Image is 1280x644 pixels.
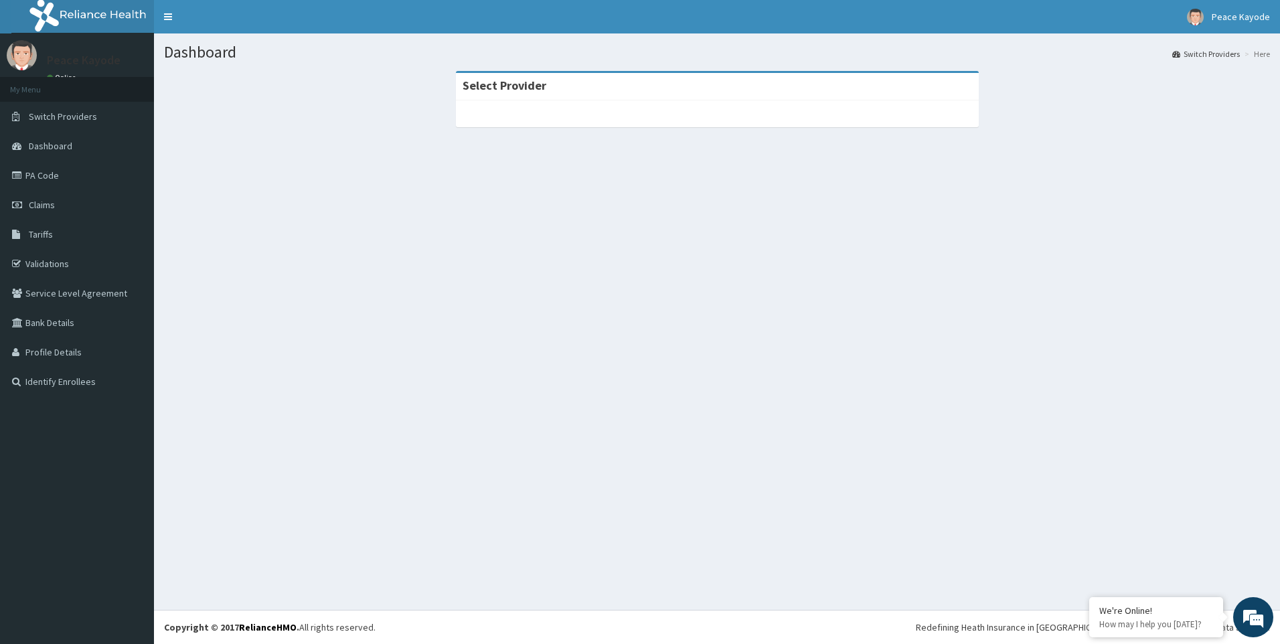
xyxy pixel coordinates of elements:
[239,621,297,633] a: RelianceHMO
[7,40,37,70] img: User Image
[29,199,55,211] span: Claims
[1241,48,1270,60] li: Here
[463,78,546,93] strong: Select Provider
[154,610,1280,644] footer: All rights reserved.
[1099,619,1213,630] p: How may I help you today?
[29,228,53,240] span: Tariffs
[164,621,299,633] strong: Copyright © 2017 .
[1212,11,1270,23] span: Peace Kayode
[47,73,79,82] a: Online
[29,110,97,123] span: Switch Providers
[916,621,1270,634] div: Redefining Heath Insurance in [GEOGRAPHIC_DATA] using Telemedicine and Data Science!
[1187,9,1204,25] img: User Image
[164,44,1270,61] h1: Dashboard
[1172,48,1240,60] a: Switch Providers
[29,140,72,152] span: Dashboard
[47,54,121,66] p: Peace Kayode
[1099,605,1213,617] div: We're Online!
